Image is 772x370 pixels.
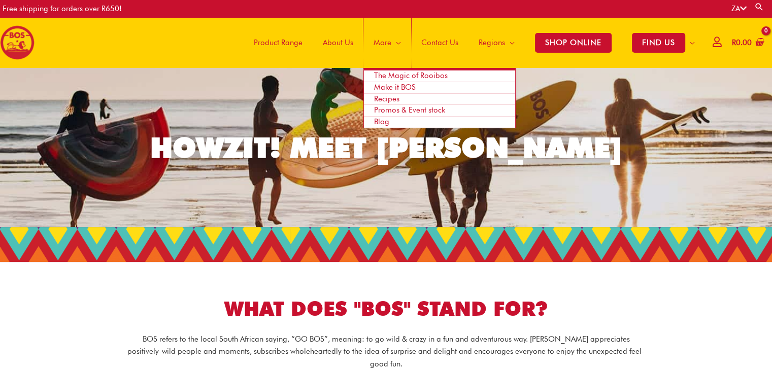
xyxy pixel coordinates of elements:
a: View Shopping Cart, empty [730,31,764,54]
span: Regions [479,27,505,58]
span: The Magic of Rooibos [374,71,448,80]
bdi: 0.00 [732,38,752,47]
span: Recipes [374,94,399,103]
a: ZA [731,4,747,13]
span: FIND US [632,33,685,53]
span: More [374,27,391,58]
span: SHOP ONLINE [535,33,612,53]
span: Contact Us [421,27,458,58]
a: Regions [468,17,525,68]
div: HOWZIT! MEET [PERSON_NAME] [150,134,622,162]
span: About Us [323,27,353,58]
a: Promos & Event stock [364,105,515,117]
span: Blog [374,117,389,126]
span: Product Range [254,27,303,58]
a: More [363,17,411,68]
a: Make it BOS [364,82,515,94]
a: SHOP ONLINE [525,17,622,68]
a: Blog [364,117,515,128]
a: The Magic of Rooibos [364,70,515,82]
a: Contact Us [411,17,468,68]
span: R [732,38,736,47]
span: Make it BOS [374,83,416,92]
a: About Us [313,17,363,68]
a: Search button [754,2,764,12]
span: Promos & Event stock [374,105,445,115]
a: Product Range [244,17,313,68]
nav: Site Navigation [236,17,705,68]
h1: WHAT DOES "BOS" STAND FOR? [102,295,670,323]
a: Recipes [364,94,515,105]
